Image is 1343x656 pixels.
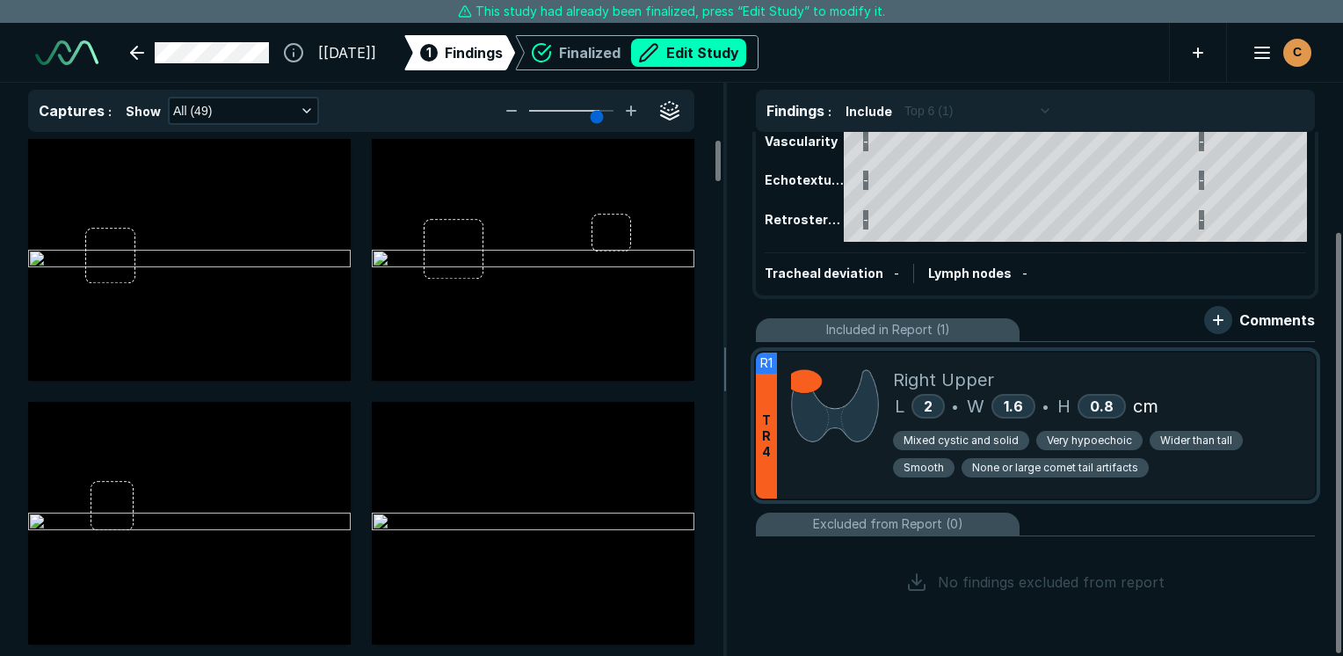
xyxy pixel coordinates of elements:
span: Right Upper [893,367,994,393]
span: Included in Report (1) [826,320,950,339]
li: Excluded from Report (0)No findings excluded from report [756,513,1315,621]
span: : [828,104,831,119]
span: Findings [766,102,824,120]
span: Findings [445,42,503,63]
span: None or large comet tail artifacts [972,460,1138,476]
a: See-Mode Logo [28,33,105,72]
div: R1TR4Right UpperL2•W1.6•H0.8cmMixed cystic and solidVery hypoechoicWider than tallSmoothNone or l... [756,353,1315,499]
span: C [1293,43,1302,62]
span: 1.6 [1004,397,1023,415]
span: Tracheal deviation [765,266,883,281]
span: No findings excluded from report [938,572,1165,593]
span: Captures [39,102,105,120]
span: • [1042,396,1049,417]
img: cab4f465-701f-4993-a03c-22f0cc02e922 [372,250,694,271]
div: avatar-name [1283,39,1311,67]
img: xXmFS8AAAAGSURBVAMAHtkHbxawr3MAAAAASUVORK5CYII= [791,367,879,445]
button: avatar-name [1241,35,1315,70]
span: 2 [924,397,933,415]
span: Excluded from Report (0) [813,514,963,534]
span: T R 4 [762,412,771,460]
div: FinalizedEdit Study [515,35,759,70]
span: Include [846,102,892,120]
span: Comments [1239,310,1315,331]
span: - [1022,266,1027,281]
span: Top 6 (1) [904,101,953,120]
span: Very hypoechoic [1047,433,1132,448]
span: • [952,396,958,417]
span: Wider than tall [1160,433,1232,448]
div: 1Findings [404,35,515,70]
span: Smooth [904,460,944,476]
span: All (49) [173,101,212,120]
span: 0.8 [1090,397,1114,415]
span: 1 [426,43,432,62]
span: R1 [760,354,773,373]
span: L [895,393,904,419]
span: - [894,266,899,281]
img: 5c29752a-a134-4445-b64d-0aead5bad76d [28,250,351,271]
img: 554c3d0f-edb0-4dda-8f43-405be9e4db16 [372,513,694,534]
span: Mixed cystic and solid [904,433,1019,448]
img: See-Mode Logo [35,40,98,65]
img: a75bdc2d-af4e-4665-a342-0aa66219a027 [28,513,351,534]
span: [[DATE]] [318,42,376,63]
span: H [1057,393,1071,419]
span: Lymph nodes [928,266,1012,281]
button: Edit Study [631,39,746,67]
span: This study had already been finalized, press “Edit Study” to modify it. [475,2,885,21]
span: W [967,393,984,419]
span: : [108,104,112,119]
div: Finalized [559,39,746,67]
span: Show [126,102,161,120]
span: cm [1133,393,1158,419]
